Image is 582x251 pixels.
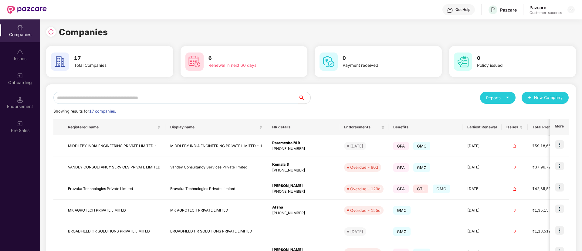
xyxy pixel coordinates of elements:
div: [PHONE_NUMBER] [272,210,334,216]
th: Issues [502,119,528,135]
span: GTL [413,185,428,193]
span: New Company [534,95,563,101]
span: 17 companies. [89,109,116,114]
td: MIDDLEBY INDIA ENGINEERING PRIVATE LIMITED - 1 [63,135,165,157]
td: [DATE] [462,200,502,221]
span: search [298,95,310,100]
div: Afsha [272,205,334,210]
button: search [298,92,311,104]
img: icon [555,183,564,192]
div: Pazcare [530,5,562,10]
th: Earliest Renewal [462,119,502,135]
td: [DATE] [462,157,502,178]
img: New Pazcare Logo [7,6,47,14]
div: Overdue - 155d [350,207,381,213]
span: Total Premium [533,125,558,130]
img: icon [555,226,564,235]
button: plusNew Company [522,92,569,104]
td: Vandey Consultancy Services Private limited [165,157,267,178]
td: BROADFIELD HR SOLUTIONS PRIVATE LIMITED [165,221,267,242]
img: svg+xml;base64,PHN2ZyB4bWxucz0iaHR0cDovL3d3dy53My5vcmcvMjAwMC9zdmciIHdpZHRoPSI2MCIgaGVpZ2h0PSI2MC... [320,53,338,71]
div: Payment received [343,62,419,69]
span: caret-down [506,96,509,100]
span: filter [380,124,386,131]
td: [DATE] [462,135,502,157]
div: [PHONE_NUMBER] [272,168,334,173]
td: VANDEY CONSULTANCY SERVICES PRIVATE LIMITED [63,157,165,178]
div: Paramesha M R [272,140,334,146]
div: [DATE] [350,229,363,235]
img: icon [555,162,564,170]
div: Policy issued [477,62,553,69]
th: HR details [267,119,339,135]
td: MK AGROTECH PRIVATE LIMITED [63,200,165,221]
th: More [550,119,569,135]
img: svg+xml;base64,PHN2ZyB3aWR0aD0iMjAiIGhlaWdodD0iMjAiIHZpZXdCb3g9IjAgMCAyMCAyMCIgZmlsbD0ibm9uZSIgeG... [17,121,23,127]
div: Pazcare [500,7,517,13]
div: [PHONE_NUMBER] [272,189,334,195]
span: GPA [393,163,409,172]
img: svg+xml;base64,PHN2ZyBpZD0iSGVscC0zMngzMiIgeG1sbnM9Imh0dHA6Ly93d3cudzMub3JnLzIwMDAvc3ZnIiB3aWR0aD... [447,7,453,13]
span: filter [381,125,385,129]
h1: Companies [59,25,108,39]
td: [DATE] [462,178,502,200]
img: svg+xml;base64,PHN2ZyB4bWxucz0iaHR0cDovL3d3dy53My5vcmcvMjAwMC9zdmciIHdpZHRoPSI2MCIgaGVpZ2h0PSI2MC... [51,53,69,71]
div: 0 [506,186,523,192]
span: GMC [413,163,431,172]
img: svg+xml;base64,PHN2ZyBpZD0iQ29tcGFuaWVzIiB4bWxucz0iaHR0cDovL3d3dy53My5vcmcvMjAwMC9zdmciIHdpZHRoPS... [17,25,23,31]
span: Showing results for [53,109,116,114]
div: ₹1,18,519.2 [533,229,563,234]
div: 0 [506,165,523,170]
span: Registered name [68,125,156,130]
span: GMC [433,185,450,193]
img: icon [555,205,564,213]
img: svg+xml;base64,PHN2ZyB3aWR0aD0iMjAiIGhlaWdodD0iMjAiIHZpZXdCb3g9IjAgMCAyMCAyMCIgZmlsbD0ibm9uZSIgeG... [17,73,23,79]
img: svg+xml;base64,PHN2ZyBpZD0iUmVsb2FkLTMyeDMyIiB4bWxucz0iaHR0cDovL3d3dy53My5vcmcvMjAwMC9zdmciIHdpZH... [48,29,54,35]
div: Total Companies [74,62,151,69]
div: [DATE] [350,143,363,149]
td: MK AGROTECH PRIVATE LIMITED [165,200,267,221]
div: ₹59,18,680.58 [533,143,563,149]
div: ₹1,35,15,875.76 [533,208,563,213]
th: Total Premium [528,119,568,135]
td: Eruvaka Technologies Private Limited [165,178,267,200]
img: svg+xml;base64,PHN2ZyBpZD0iRHJvcGRvd24tMzJ4MzIiIHhtbG5zPSJodHRwOi8vd3d3LnczLm9yZy8yMDAwL3N2ZyIgd2... [569,7,574,12]
span: Issues [506,125,518,130]
div: [PHONE_NUMBER] [272,146,334,152]
div: Overdue - 129d [350,186,381,192]
h3: 17 [74,54,151,62]
span: GPA [393,185,409,193]
th: Benefits [388,119,462,135]
span: GMC [393,206,411,215]
div: Overdue - 80d [350,164,378,170]
div: Komala S [272,162,334,168]
h3: 0 [477,54,553,62]
span: plus [528,96,532,100]
img: icon [555,140,564,149]
span: Endorsements [344,125,379,130]
div: Renewal in next 60 days [208,62,285,69]
th: Registered name [63,119,165,135]
td: Eruvaka Technologies Private Limited [63,178,165,200]
div: Get Help [455,7,470,12]
img: svg+xml;base64,PHN2ZyB3aWR0aD0iMTQuNSIgaGVpZ2h0PSIxNC41IiB2aWV3Qm94PSIwIDAgMTYgMTYiIGZpbGw9Im5vbm... [17,97,23,103]
img: svg+xml;base64,PHN2ZyBpZD0iSXNzdWVzX2Rpc2FibGVkIiB4bWxucz0iaHR0cDovL3d3dy53My5vcmcvMjAwMC9zdmciIH... [17,49,23,55]
div: ₹37,96,798.68 [533,165,563,170]
img: svg+xml;base64,PHN2ZyB4bWxucz0iaHR0cDovL3d3dy53My5vcmcvMjAwMC9zdmciIHdpZHRoPSI2MCIgaGVpZ2h0PSI2MC... [185,53,204,71]
div: ₹42,85,519.76 [533,186,563,192]
div: 0 [506,143,523,149]
td: BROADFIELD HR SOLUTIONS PRIVATE LIMITED [63,221,165,242]
div: 3 [506,208,523,213]
td: MIDDLEBY INDIA ENGINEERING PRIVATE LIMITED - 1 [165,135,267,157]
div: Customer_success [530,10,562,15]
td: [DATE] [462,221,502,242]
img: svg+xml;base64,PHN2ZyB4bWxucz0iaHR0cDovL3d3dy53My5vcmcvMjAwMC9zdmciIHdpZHRoPSI2MCIgaGVpZ2h0PSI2MC... [454,53,472,71]
span: GMC [413,142,431,150]
h3: 0 [343,54,419,62]
div: [PERSON_NAME] [272,183,334,189]
span: P [491,6,495,13]
span: GPA [393,142,409,150]
th: Display name [165,119,267,135]
h3: 6 [208,54,285,62]
div: Reports [486,95,509,101]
